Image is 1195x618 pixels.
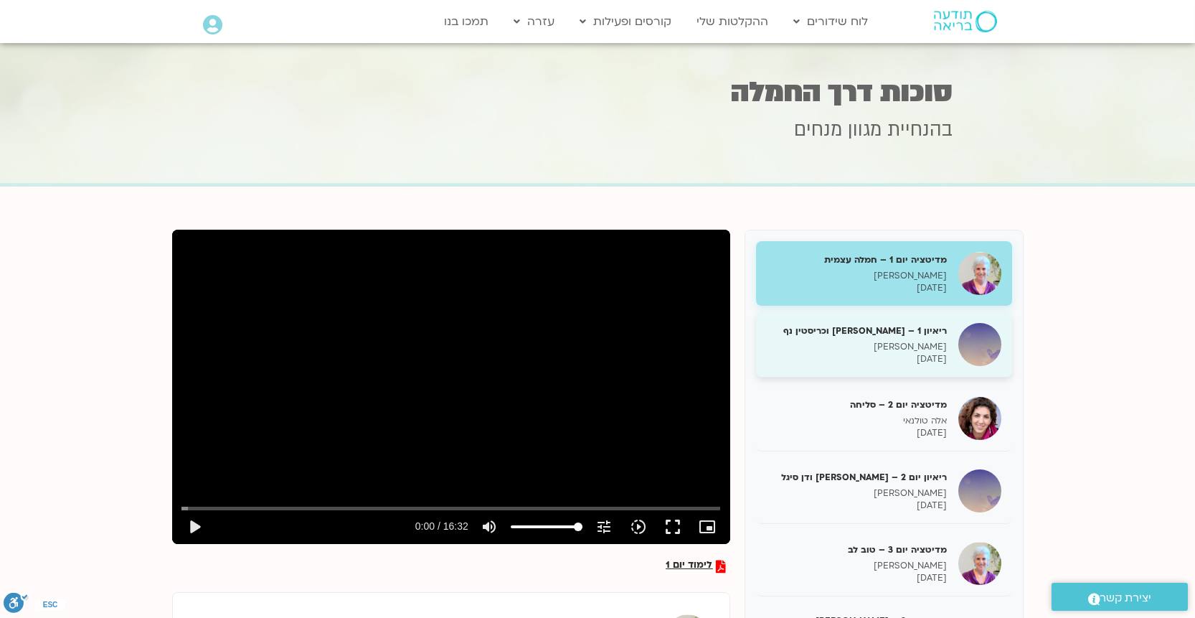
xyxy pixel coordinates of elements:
p: [DATE] [767,500,948,512]
h5: מדיטציה יום 1 – חמלה עצמית [767,253,948,266]
h5: ריאיון 1 – [PERSON_NAME] וכריסטין נף [767,324,948,337]
img: ריאיון 1 – טארה בראך וכריסטין נף [958,323,1001,366]
p: [DATE] [767,282,948,294]
img: תודעה בריאה [934,11,997,32]
p: [PERSON_NAME] [767,487,948,500]
span: בהנחיית [887,117,953,143]
span: לימוד יום 1 [666,560,713,573]
a: לוח שידורים [786,8,875,35]
h5: מדיטציה יום 2 – סליחה [767,398,948,411]
h1: סוכות דרך החמלה [242,78,953,106]
p: [DATE] [767,427,948,439]
p: [PERSON_NAME] [767,341,948,353]
p: [DATE] [767,572,948,584]
a: עזרה [506,8,562,35]
p: [DATE] [767,353,948,365]
img: מדיטציה יום 1 – חמלה עצמית [958,252,1001,295]
a: ההקלטות שלי [689,8,775,35]
h5: מדיטציה יום 3 – טוב לב [767,543,948,556]
img: מדיטציה יום 3 – טוב לב [958,542,1001,585]
h5: ריאיון יום 2 – [PERSON_NAME] ודן סיגל [767,471,948,484]
a: תמכו בנו [437,8,496,35]
a: לימוד יום 1 [666,560,727,573]
p: אלה טולנאי [767,415,948,427]
p: [PERSON_NAME] [767,560,948,572]
a: יצירת קשר [1052,583,1188,611]
img: ריאיון יום 2 – טארה בראך ודן סיגל [958,469,1001,512]
img: מדיטציה יום 2 – סליחה [958,397,1001,440]
span: יצירת קשר [1100,589,1152,608]
a: קורסים ופעילות [572,8,679,35]
p: [PERSON_NAME] [767,270,948,282]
